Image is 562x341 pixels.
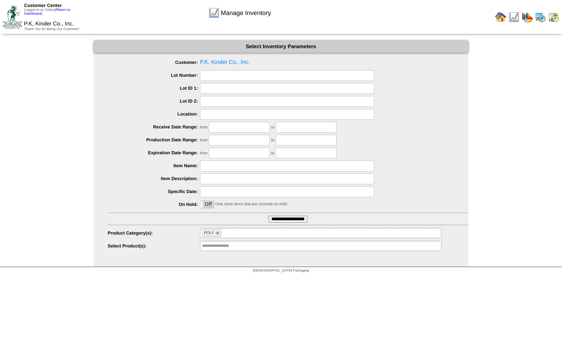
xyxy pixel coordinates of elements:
img: home.gif [495,12,506,23]
label: Expiration Date Range: [108,150,200,155]
span: Only show items that are currently on hold. [215,202,287,206]
span: Manage Inventory [221,9,271,17]
img: graph.gif [522,12,533,23]
a: (Return to Dashboard) [24,8,70,16]
div: Select Inventory Parameters [94,40,468,53]
label: On Hold: [108,202,200,207]
span: [DEMOGRAPHIC_DATA] Packaging [253,269,309,273]
img: line_graph.gif [508,12,519,23]
span: Customer Center [24,3,62,8]
label: Item Description: [108,176,200,181]
label: Location: [108,111,200,117]
label: Off [200,201,214,208]
img: line_graph.gif [208,7,220,18]
span: to [271,151,274,155]
span: Logged in as Sstory [24,8,70,16]
span: to [271,138,274,142]
span: POLY [204,231,214,235]
label: Production Date Range: [108,137,200,142]
span: from [200,125,208,129]
span: Thank You for Being Our Customer! [24,27,79,31]
span: from [200,138,208,142]
div: OnOff [200,201,214,208]
label: Lot ID 2: [108,98,200,104]
label: Item Name: [108,163,200,168]
label: Lot Number: [108,73,200,78]
img: ZoRoCo_Logo(Green%26Foil)%20jpg.webp [3,5,22,29]
img: calendarprod.gif [535,12,546,23]
label: Specific Date: [108,189,200,194]
span: to [271,125,274,129]
span: P.K, Kinder Co., Inc. [24,21,74,27]
label: Customer: [108,60,200,65]
label: Product Category(s): [108,230,200,236]
img: calendarinout.gif [548,12,559,23]
label: Lot ID 1: [108,86,200,91]
label: Select Product(s): [108,243,200,249]
label: Receive Date Range: [108,124,200,129]
span: from [200,151,208,155]
span: P.K, Kinder Co., Inc. [108,57,468,68]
